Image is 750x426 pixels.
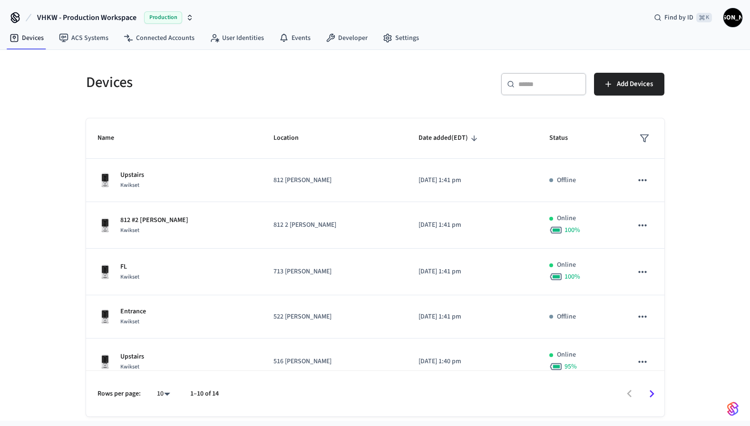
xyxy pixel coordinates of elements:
img: Kwikset Halo Touchscreen Wifi Enabled Smart Lock, Polished Chrome, Front [97,264,113,280]
span: Production [144,11,182,24]
div: 10 [152,387,175,401]
p: Online [557,260,576,270]
p: Offline [557,175,576,185]
h5: Devices [86,73,370,92]
p: 1–10 of 14 [190,389,219,399]
span: Add Devices [617,78,653,90]
p: [DATE] 1:41 pm [419,220,527,230]
p: [DATE] 1:41 pm [419,175,527,185]
p: 522 [PERSON_NAME] [273,312,396,322]
button: Go to next page [641,383,663,405]
p: Offline [557,312,576,322]
img: SeamLogoGradient.69752ec5.svg [727,401,739,416]
span: Find by ID [664,13,693,22]
img: Kwikset Halo Touchscreen Wifi Enabled Smart Lock, Polished Chrome, Front [97,309,113,324]
p: 812 [PERSON_NAME] [273,175,396,185]
a: Connected Accounts [116,29,202,47]
span: Kwikset [120,363,139,371]
span: [PERSON_NAME] [724,9,741,26]
p: Upstairs [120,170,144,180]
p: 516 [PERSON_NAME] [273,357,396,367]
a: ACS Systems [51,29,116,47]
a: Settings [375,29,427,47]
a: Events [272,29,318,47]
span: Kwikset [120,181,139,189]
p: 713 [PERSON_NAME] [273,267,396,277]
img: Kwikset Halo Touchscreen Wifi Enabled Smart Lock, Polished Chrome, Front [97,173,113,188]
a: User Identities [202,29,272,47]
span: ⌘ K [696,13,712,22]
p: Rows per page: [97,389,141,399]
p: [DATE] 1:41 pm [419,267,527,277]
span: Location [273,131,311,145]
a: Devices [2,29,51,47]
img: Kwikset Halo Touchscreen Wifi Enabled Smart Lock, Polished Chrome, Front [97,218,113,233]
span: VHKW - Production Workspace [37,12,136,23]
button: Add Devices [594,73,664,96]
span: Kwikset [120,318,139,326]
div: Find by ID⌘ K [646,9,720,26]
span: Kwikset [120,273,139,281]
span: Date added(EDT) [419,131,480,145]
img: Kwikset Halo Touchscreen Wifi Enabled Smart Lock, Polished Chrome, Front [97,354,113,369]
p: Entrance [120,307,146,317]
p: FL [120,262,139,272]
span: Kwikset [120,226,139,234]
span: 95 % [565,362,577,371]
span: Status [549,131,580,145]
p: [DATE] 1:40 pm [419,357,527,367]
p: [DATE] 1:41 pm [419,312,527,322]
p: 812 #2 [PERSON_NAME] [120,215,188,225]
p: Upstairs [120,352,144,362]
a: Developer [318,29,375,47]
span: 100 % [565,225,580,235]
p: Online [557,350,576,360]
span: 100 % [565,272,580,281]
span: Name [97,131,127,145]
p: 812 2 [PERSON_NAME] [273,220,396,230]
button: [PERSON_NAME] [723,8,742,27]
p: Online [557,213,576,223]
